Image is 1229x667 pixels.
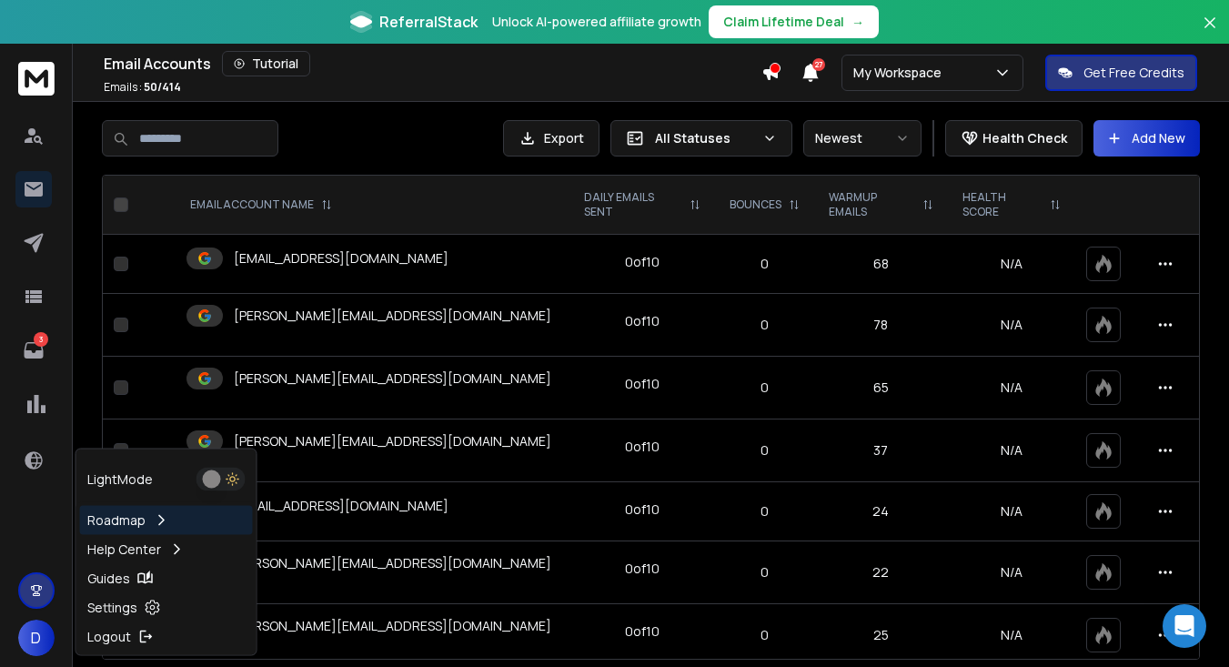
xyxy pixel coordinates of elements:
[814,235,948,294] td: 68
[80,535,253,564] a: Help Center
[234,432,551,450] p: [PERSON_NAME][EMAIL_ADDRESS][DOMAIN_NAME]
[1083,64,1184,82] p: Get Free Credits
[959,316,1064,334] p: N/A
[80,593,253,622] a: Settings
[87,511,146,530] p: Roadmap
[709,5,879,38] button: Claim Lifetime Deal→
[959,379,1064,397] p: N/A
[234,249,448,268] p: [EMAIL_ADDRESS][DOMAIN_NAME]
[959,441,1064,460] p: N/A
[34,332,48,347] p: 3
[503,120,599,157] button: Export
[1163,604,1206,648] div: Open Intercom Messenger
[625,375,660,393] div: 0 of 10
[814,541,948,604] td: 22
[982,129,1067,147] p: Health Check
[190,197,332,212] div: EMAIL ACCOUNT NAME
[959,502,1064,520] p: N/A
[15,332,52,369] a: 3
[584,190,682,219] p: DAILY EMAILS SENT
[803,120,922,157] button: Newest
[1198,11,1222,55] button: Close banner
[726,563,803,581] p: 0
[80,564,253,593] a: Guides
[945,120,1083,157] button: Health Check
[625,312,660,330] div: 0 of 10
[730,197,781,212] p: BOUNCES
[87,628,131,646] p: Logout
[829,190,915,219] p: WARMUP EMAILS
[726,379,803,397] p: 0
[234,307,551,325] p: [PERSON_NAME][EMAIL_ADDRESS][DOMAIN_NAME]
[726,441,803,460] p: 0
[853,64,949,82] p: My Workspace
[379,11,478,33] span: ReferralStack
[814,357,948,419] td: 65
[492,13,701,31] p: Unlock AI-powered affiliate growth
[814,419,948,482] td: 37
[726,626,803,644] p: 0
[726,255,803,273] p: 0
[814,604,948,667] td: 25
[625,622,660,641] div: 0 of 10
[87,599,137,617] p: Settings
[814,482,948,541] td: 24
[18,620,55,656] button: D
[80,506,253,535] a: Roadmap
[851,13,864,31] span: →
[625,560,660,578] div: 0 of 10
[812,58,825,71] span: 27
[814,294,948,357] td: 78
[726,502,803,520] p: 0
[234,617,551,635] p: [PERSON_NAME][EMAIL_ADDRESS][DOMAIN_NAME]
[625,500,660,519] div: 0 of 10
[625,253,660,271] div: 0 of 10
[962,190,1043,219] p: HEALTH SCORE
[222,51,310,76] button: Tutorial
[104,80,181,95] p: Emails :
[655,129,755,147] p: All Statuses
[234,497,448,515] p: [EMAIL_ADDRESS][DOMAIN_NAME]
[625,438,660,456] div: 0 of 10
[1045,55,1197,91] button: Get Free Credits
[87,470,153,489] p: Light Mode
[104,51,761,76] div: Email Accounts
[234,554,551,572] p: [PERSON_NAME][EMAIL_ADDRESS][DOMAIN_NAME]
[726,316,803,334] p: 0
[959,626,1064,644] p: N/A
[87,541,161,559] p: Help Center
[87,570,130,588] p: Guides
[234,369,551,388] p: [PERSON_NAME][EMAIL_ADDRESS][DOMAIN_NAME]
[144,79,181,95] span: 50 / 414
[1093,120,1200,157] button: Add New
[959,563,1064,581] p: N/A
[959,255,1064,273] p: N/A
